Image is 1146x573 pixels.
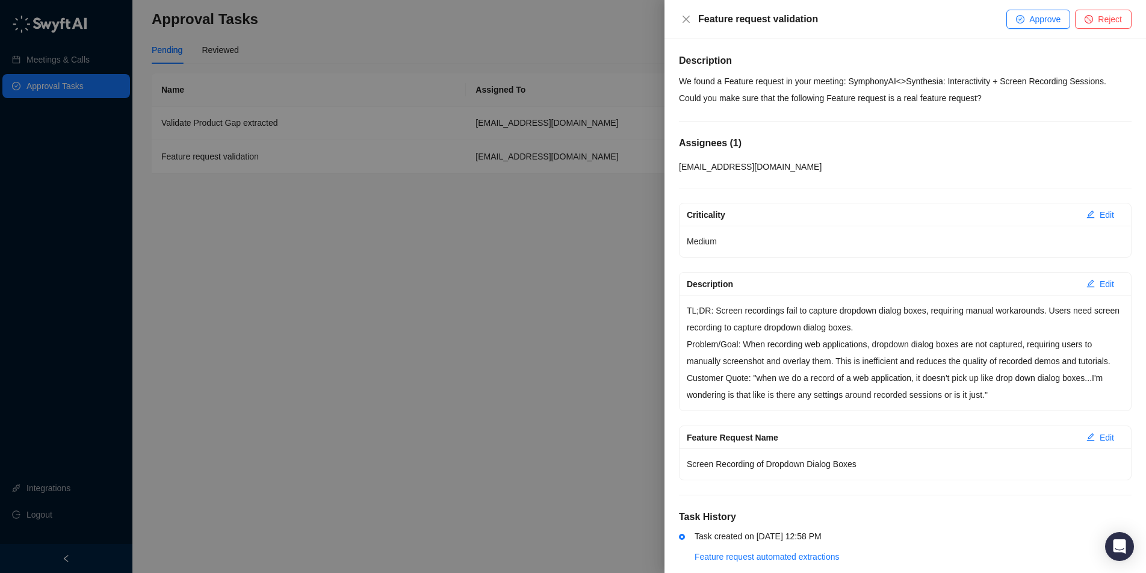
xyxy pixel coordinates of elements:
[695,531,822,541] span: Task created on [DATE] 12:58 PM
[679,510,1132,524] h5: Task History
[687,431,1077,444] div: Feature Request Name
[1086,279,1095,288] span: edit
[1029,13,1061,26] span: Approve
[1077,274,1124,294] button: Edit
[679,12,693,26] button: Close
[1086,210,1095,218] span: edit
[679,136,1132,150] h5: Assignees ( 1 )
[687,336,1124,370] p: Problem/Goal: When recording web applications, dropdown dialog boxes are not captured, requiring ...
[1077,205,1124,225] button: Edit
[687,456,1124,472] p: Screen Recording of Dropdown Dialog Boxes
[679,73,1132,107] p: We found a Feature request in your meeting: SymphonyAI<>Synthesia: Interactivity + Screen Recordi...
[1006,10,1070,29] button: Approve
[679,162,822,172] span: [EMAIL_ADDRESS][DOMAIN_NAME]
[1100,277,1114,291] span: Edit
[687,302,1124,336] p: TL;DR: Screen recordings fail to capture dropdown dialog boxes, requiring manual workarounds. Use...
[681,14,691,24] span: close
[1086,433,1095,441] span: edit
[1077,428,1124,447] button: Edit
[679,54,1132,68] h5: Description
[1100,431,1114,444] span: Edit
[1075,10,1132,29] button: Reject
[698,12,1006,26] div: Feature request validation
[1016,15,1024,23] span: check-circle
[1085,15,1093,23] span: stop
[687,233,1124,250] p: Medium
[687,277,1077,291] div: Description
[1100,208,1114,221] span: Edit
[695,552,839,562] a: Feature request automated extractions
[687,208,1077,221] div: Criticality
[687,370,1124,403] p: Customer Quote: "when we do a record of a web application, it doesn't pick up like drop down dial...
[1098,13,1122,26] span: Reject
[1105,532,1134,561] div: Open Intercom Messenger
